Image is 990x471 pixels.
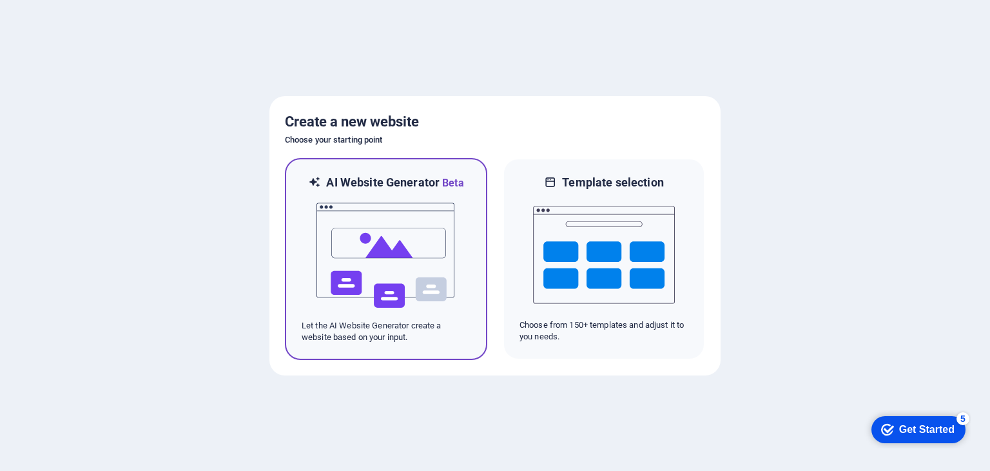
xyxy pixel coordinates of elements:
div: Get Started 5 items remaining, 0% complete [10,6,104,34]
h6: Choose your starting point [285,132,705,148]
div: 5 [95,3,108,15]
h5: Create a new website [285,112,705,132]
img: ai [315,191,457,320]
div: Template selectionChoose from 150+ templates and adjust it to you needs. [503,158,705,360]
p: Choose from 150+ templates and adjust it to you needs. [519,319,688,343]
p: Let the AI Website Generator create a website based on your input. [302,320,471,343]
h6: AI Website Generator [326,175,463,191]
div: AI Website GeneratorBetaaiLet the AI Website Generator create a website based on your input. [285,158,487,360]
h6: Template selection [562,175,663,190]
span: Beta [440,177,464,189]
div: Get Started [38,14,93,26]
